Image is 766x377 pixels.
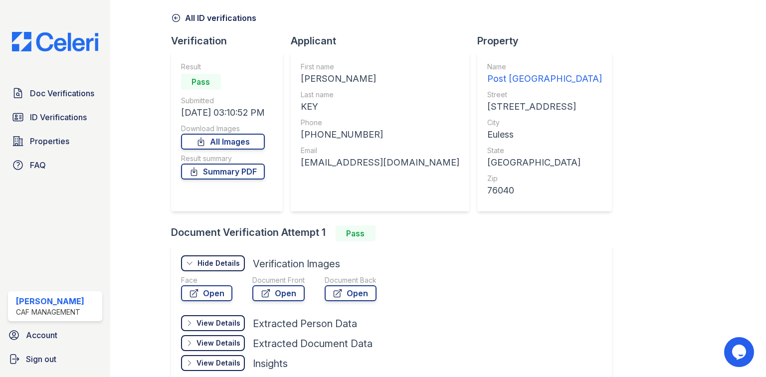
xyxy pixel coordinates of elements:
div: Post [GEOGRAPHIC_DATA] [487,72,602,86]
div: Property [477,34,620,48]
div: Insights [253,357,288,371]
div: View Details [196,358,240,368]
div: View Details [196,318,240,328]
iframe: chat widget [724,337,756,367]
div: Document Back [325,275,377,285]
span: Sign out [26,353,56,365]
a: Summary PDF [181,164,265,180]
div: [EMAIL_ADDRESS][DOMAIN_NAME] [301,156,459,170]
div: Extracted Person Data [253,317,357,331]
div: Verification Images [253,257,340,271]
div: Euless [487,128,602,142]
div: CAF Management [16,307,84,317]
div: Phone [301,118,459,128]
div: Zip [487,174,602,184]
div: KEY [301,100,459,114]
div: Submitted [181,96,265,106]
div: Document Front [252,275,305,285]
a: Doc Verifications [8,83,102,103]
div: Last name [301,90,459,100]
a: Open [181,285,232,301]
div: Result [181,62,265,72]
div: State [487,146,602,156]
a: Open [252,285,305,301]
div: [PERSON_NAME] [301,72,459,86]
div: [GEOGRAPHIC_DATA] [487,156,602,170]
a: Account [4,325,106,345]
a: Open [325,285,377,301]
a: All Images [181,134,265,150]
a: Sign out [4,349,106,369]
div: Download Images [181,124,265,134]
div: Street [487,90,602,100]
div: Pass [336,225,376,241]
span: FAQ [30,159,46,171]
span: Properties [30,135,69,147]
a: All ID verifications [171,12,256,24]
div: View Details [196,338,240,348]
div: Name [487,62,602,72]
div: [PERSON_NAME] [16,295,84,307]
div: City [487,118,602,128]
div: Pass [181,74,221,90]
div: Result summary [181,154,265,164]
div: Applicant [291,34,477,48]
div: [STREET_ADDRESS] [487,100,602,114]
span: Doc Verifications [30,87,94,99]
img: CE_Logo_Blue-a8612792a0a2168367f1c8372b55b34899dd931a85d93a1a3d3e32e68fde9ad4.png [4,32,106,51]
div: Hide Details [197,258,240,268]
span: Account [26,329,57,341]
div: Extracted Document Data [253,337,373,351]
div: 76040 [487,184,602,197]
div: Email [301,146,459,156]
span: ID Verifications [30,111,87,123]
a: FAQ [8,155,102,175]
div: [DATE] 03:10:52 PM [181,106,265,120]
a: ID Verifications [8,107,102,127]
div: Document Verification Attempt 1 [171,225,620,241]
div: Verification [171,34,291,48]
div: [PHONE_NUMBER] [301,128,459,142]
a: Name Post [GEOGRAPHIC_DATA] [487,62,602,86]
a: Properties [8,131,102,151]
div: First name [301,62,459,72]
div: Face [181,275,232,285]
